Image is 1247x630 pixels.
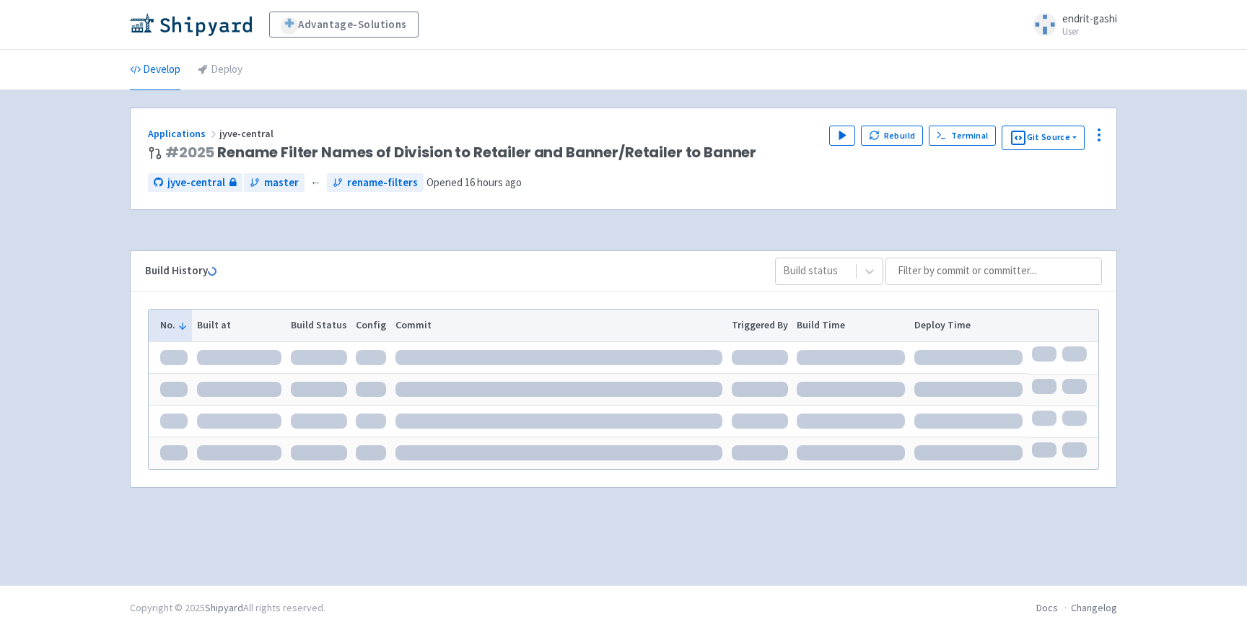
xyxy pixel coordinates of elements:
[165,142,214,162] a: #2025
[167,175,225,191] span: jyve-central
[885,258,1102,285] input: Filter by commit or committer...
[727,310,792,341] th: Triggered By
[792,310,910,341] th: Build Time
[165,144,756,161] span: Rename Filter Names of Division to Retailer and Banner/Retailer to Banner
[327,173,424,193] a: rename-filters
[829,126,855,146] button: Play
[219,127,276,140] span: jyve-central
[148,127,219,140] a: Applications
[347,175,418,191] span: rename-filters
[1002,126,1085,150] button: Git Source
[310,175,321,191] span: ←
[1062,12,1117,25] span: endrit-gashi
[244,173,305,193] a: master
[1062,27,1117,36] small: User
[929,126,996,146] a: Terminal
[391,310,727,341] th: Commit
[910,310,1028,341] th: Deploy Time
[192,310,286,341] th: Built at
[130,600,325,616] div: Copyright © 2025 All rights reserved.
[160,318,188,333] button: No.
[1036,601,1058,614] a: Docs
[205,601,243,614] a: Shipyard
[1025,13,1117,36] a: endrit-gashi User
[148,173,242,193] a: jyve-central
[351,310,391,341] th: Config
[426,175,522,189] span: Opened
[145,263,752,279] div: Build History
[861,126,923,146] button: Rebuild
[130,50,180,90] a: Develop
[130,13,252,36] img: Shipyard logo
[198,50,242,90] a: Deploy
[286,310,351,341] th: Build Status
[1071,601,1117,614] a: Changelog
[264,175,299,191] span: master
[269,12,419,38] a: Advantage-Solutions
[465,175,522,189] time: 16 hours ago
